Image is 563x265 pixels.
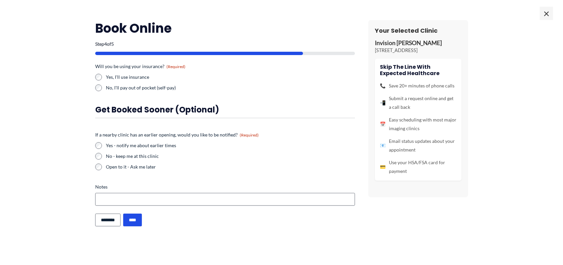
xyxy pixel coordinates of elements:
h4: Skip the line with Expected Healthcare [380,64,456,76]
h2: Book Online [95,20,355,36]
label: Notes [95,184,355,190]
span: 5 [111,41,114,47]
h3: Get booked sooner (optional) [95,104,355,115]
li: Save 20+ minutes of phone calls [380,81,456,90]
p: Invision [PERSON_NAME] [375,39,461,47]
legend: Will you be using your insurance? [95,63,185,70]
span: (Required) [166,64,185,69]
span: 💳 [380,163,386,171]
span: (Required) [240,132,259,138]
li: Use your HSA/FSA card for payment [380,158,456,176]
h3: Your Selected Clinic [375,27,461,34]
span: 4 [104,41,107,47]
label: Yes, I'll use insurance [106,74,222,80]
li: Email status updates about your appointment [380,137,456,154]
label: Yes - notify me about earlier times [106,142,355,149]
span: 📞 [380,81,386,90]
p: Step of [95,42,355,46]
label: No - keep me at this clinic [106,153,355,160]
legend: If a nearby clinic has an earlier opening, would you like to be notified? [95,131,259,138]
p: [STREET_ADDRESS] [375,47,461,54]
span: 📲 [380,98,386,107]
label: No, I'll pay out of pocket (self-pay) [106,84,222,91]
span: 📅 [380,120,386,128]
span: 📧 [380,141,386,150]
li: Submit a request online and get a call back [380,94,456,111]
label: Open to it - Ask me later [106,164,355,170]
li: Easy scheduling with most major imaging clinics [380,115,456,133]
span: × [540,7,553,20]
